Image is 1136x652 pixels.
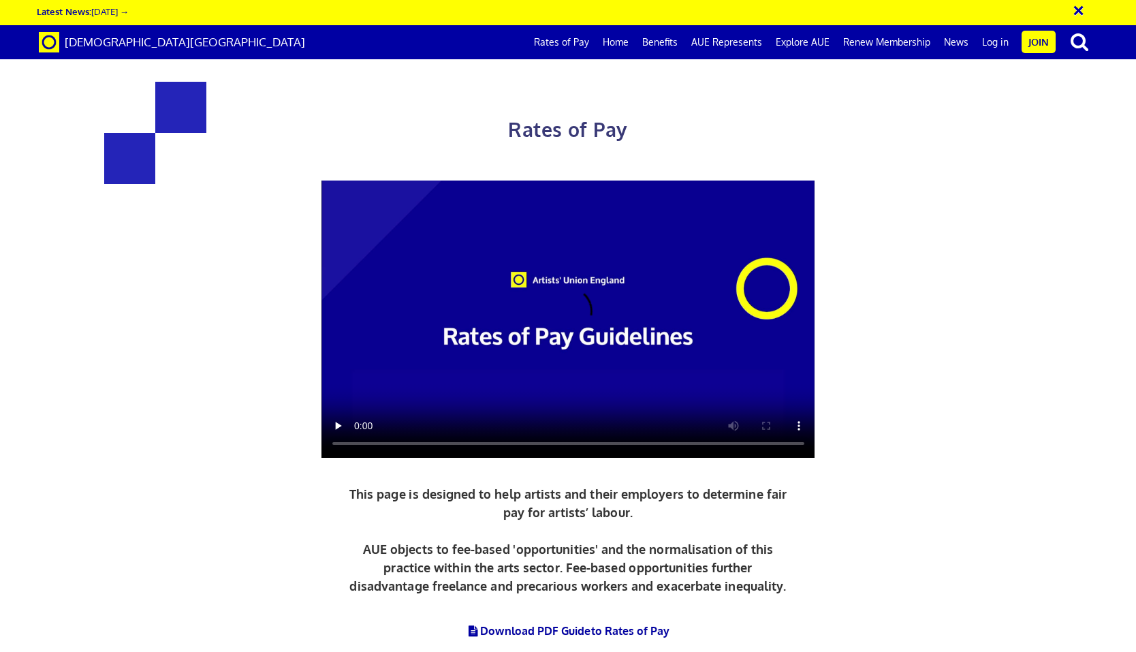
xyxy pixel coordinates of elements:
[975,25,1015,59] a: Log in
[836,25,937,59] a: Renew Membership
[635,25,684,59] a: Benefits
[37,5,129,17] a: Latest News:[DATE] →
[684,25,769,59] a: AUE Represents
[29,25,315,59] a: Brand [DEMOGRAPHIC_DATA][GEOGRAPHIC_DATA]
[527,25,596,59] a: Rates of Pay
[937,25,975,59] a: News
[1022,31,1056,53] a: Join
[467,624,670,638] a: Download PDF Guideto Rates of Pay
[37,5,91,17] strong: Latest News:
[346,485,791,595] p: This page is designed to help artists and their employers to determine fair pay for artists’ labo...
[591,624,670,638] span: to Rates of Pay
[769,25,836,59] a: Explore AUE
[596,25,635,59] a: Home
[1058,27,1101,56] button: search
[508,117,627,142] span: Rates of Pay
[65,35,305,49] span: [DEMOGRAPHIC_DATA][GEOGRAPHIC_DATA]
